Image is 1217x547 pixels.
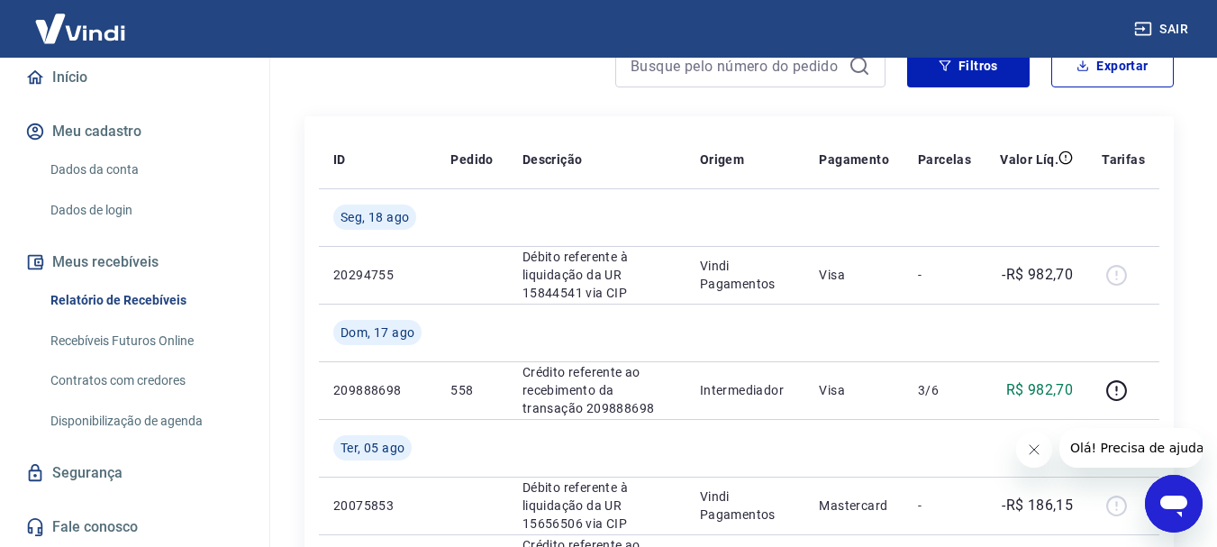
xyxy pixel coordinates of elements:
p: 20294755 [333,266,422,284]
p: Parcelas [918,150,971,169]
button: Meus recebíveis [22,242,248,282]
p: 209888698 [333,381,422,399]
p: Vindi Pagamentos [700,488,791,524]
span: Seg, 18 ago [341,208,409,226]
button: Meu cadastro [22,112,248,151]
a: Fale conosco [22,507,248,547]
span: Ter, 05 ago [341,439,404,457]
a: Dados de login [43,192,248,229]
p: Pagamento [819,150,889,169]
p: Intermediador [700,381,791,399]
p: Valor Líq. [1000,150,1058,169]
button: Sair [1131,13,1195,46]
p: Débito referente à liquidação da UR 15844541 via CIP [522,248,671,302]
a: Disponibilização de agenda [43,403,248,440]
iframe: Mensagem da empresa [1059,428,1203,468]
p: Tarifas [1102,150,1145,169]
p: 20075853 [333,497,422,515]
p: - [918,266,971,284]
p: Visa [819,381,889,399]
p: Crédito referente ao recebimento da transação 209888698 [522,363,671,417]
button: Exportar [1051,44,1174,87]
a: Relatório de Recebíveis [43,282,248,319]
iframe: Fechar mensagem [1016,432,1052,468]
p: 558 [450,381,493,399]
p: Visa [819,266,889,284]
p: -R$ 186,15 [1002,495,1073,516]
img: Vindi [22,1,139,56]
p: Pedido [450,150,493,169]
button: Filtros [907,44,1030,87]
iframe: Botão para abrir a janela de mensagens [1145,475,1203,533]
a: Recebíveis Futuros Online [43,323,248,360]
a: Dados da conta [43,151,248,188]
span: Olá! Precisa de ajuda? [11,13,151,27]
p: Débito referente à liquidação da UR 15656506 via CIP [522,479,671,533]
span: Dom, 17 ago [341,324,414,342]
p: 3/6 [918,381,971,399]
p: -R$ 982,70 [1002,264,1073,286]
p: Mastercard [819,497,889,515]
input: Busque pelo número do pedido [631,52,841,79]
p: ID [333,150,346,169]
a: Início [22,58,248,97]
p: Origem [700,150,744,169]
a: Segurança [22,453,248,493]
p: - [918,497,971,515]
p: Vindi Pagamentos [700,257,791,293]
a: Contratos com credores [43,362,248,399]
p: R$ 982,70 [1006,379,1074,401]
p: Descrição [522,150,583,169]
